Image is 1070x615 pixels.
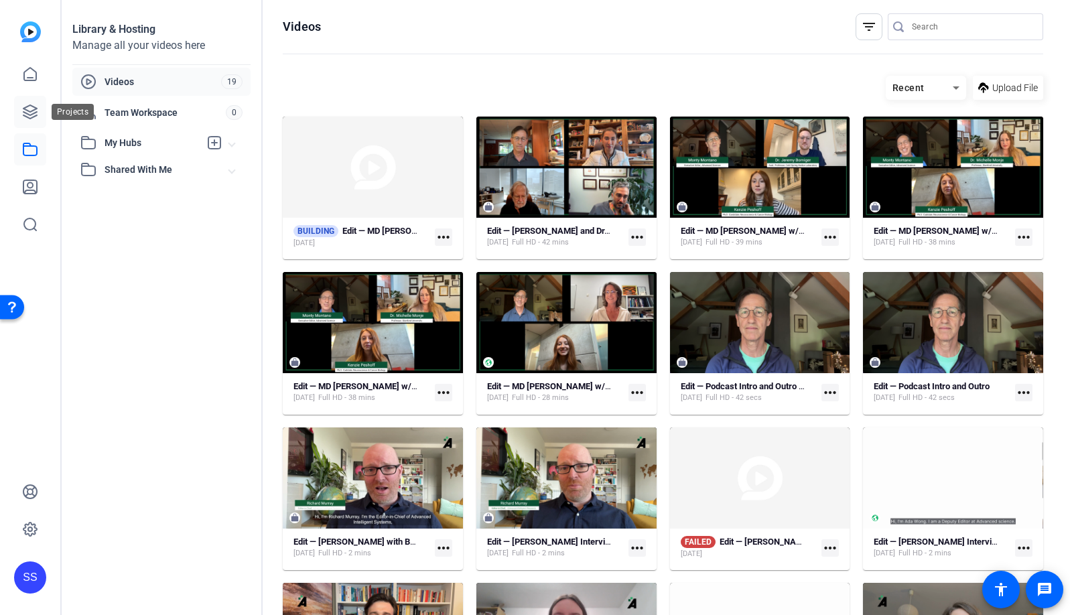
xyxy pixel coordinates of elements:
span: [DATE] [874,393,895,403]
a: BUILDINGEdit — MD [PERSON_NAME] Podcast w/ [PERSON_NAME][DATE] [293,225,429,249]
span: My Hubs [105,136,200,150]
span: Videos [105,75,221,88]
span: Full HD - 39 mins [706,237,762,248]
strong: Edit — [PERSON_NAME] Interview [874,537,1003,547]
span: Full HD - 42 secs [706,393,762,403]
span: Full HD - 42 mins [512,237,569,248]
span: Full HD - 2 mins [318,548,371,559]
span: Full HD - 2 mins [898,548,951,559]
input: Search [912,19,1032,35]
span: [DATE] [293,548,315,559]
span: [DATE] [487,393,509,403]
span: FAILED [681,536,716,548]
a: Edit — [PERSON_NAME] Interview[DATE]Full HD - 2 mins [874,537,1010,559]
span: Full HD - 2 mins [512,548,565,559]
span: 19 [221,74,243,89]
strong: Edit — MD [PERSON_NAME] w/ [PERSON_NAME] [487,381,673,391]
a: Edit — [PERSON_NAME] with Burn-in Captions[DATE]Full HD - 2 mins [293,537,429,559]
strong: Edit — MD [PERSON_NAME] w/ [PERSON_NAME] [681,226,867,236]
strong: Edit — [PERSON_NAME] Interview - No Burned In Captions [487,537,710,547]
a: Edit — MD [PERSON_NAME] w/ [PERSON_NAME] (Old Version)[DATE]Full HD - 38 mins [293,381,429,403]
mat-icon: more_horiz [1015,384,1032,401]
div: Library & Hosting [72,21,251,38]
mat-icon: more_horiz [821,539,839,557]
mat-icon: more_horiz [628,228,646,246]
span: [DATE] [681,237,702,248]
img: blue-gradient.svg [20,21,41,42]
span: [DATE] [681,549,702,559]
span: [DATE] [874,237,895,248]
a: Edit — Podcast Intro and Outro[DATE]Full HD - 42 secs [874,381,1010,403]
span: Team Workspace [105,106,226,119]
span: [DATE] [293,393,315,403]
strong: Edit — Podcast Intro and Outro - Copy [681,381,824,391]
a: FAILEDEdit — [PERSON_NAME] Interview[DATE] [681,536,817,559]
span: [DATE] [681,393,702,403]
h1: Videos [283,19,321,35]
span: Recent [892,82,925,93]
strong: Edit — [PERSON_NAME] and Dr. [PERSON_NAME] (raw footage) [487,226,730,236]
strong: Edit — [PERSON_NAME] with Burn-in Captions [293,537,469,547]
mat-icon: more_horiz [435,228,452,246]
mat-icon: more_horiz [1015,539,1032,557]
span: Full HD - 38 mins [318,393,375,403]
span: [DATE] [487,237,509,248]
a: Edit — [PERSON_NAME] Interview - No Burned In Captions[DATE]Full HD - 2 mins [487,537,623,559]
span: Full HD - 42 secs [898,393,955,403]
span: [DATE] [293,238,315,249]
span: Full HD - 38 mins [898,237,955,248]
a: Edit — MD [PERSON_NAME] w/ [PERSON_NAME] (Final)[DATE]Full HD - 38 mins [874,226,1010,248]
mat-icon: more_horiz [435,539,452,557]
a: Edit — Podcast Intro and Outro - Copy[DATE]Full HD - 42 secs [681,381,817,403]
mat-icon: message [1036,582,1053,598]
mat-icon: more_horiz [628,384,646,401]
span: Shared With Me [105,163,229,177]
mat-expansion-panel-header: Shared With Me [72,156,251,183]
mat-icon: more_horiz [628,539,646,557]
strong: Edit — Podcast Intro and Outro [874,381,990,391]
div: SS [14,561,46,594]
mat-icon: filter_list [861,19,877,35]
strong: Edit — MD [PERSON_NAME] Podcast w/ [PERSON_NAME] [342,226,562,236]
a: Edit — MD [PERSON_NAME] w/ [PERSON_NAME][DATE]Full HD - 39 mins [681,226,817,248]
strong: Edit — [PERSON_NAME] Interview [720,537,849,547]
mat-icon: more_horiz [435,384,452,401]
span: Full HD - 28 mins [512,393,569,403]
mat-icon: more_horiz [1015,228,1032,246]
mat-icon: accessibility [993,582,1009,598]
span: [DATE] [874,548,895,559]
span: 0 [226,105,243,120]
a: Edit — MD [PERSON_NAME] w/ [PERSON_NAME][DATE]Full HD - 28 mins [487,381,623,403]
span: Upload File [992,81,1038,95]
a: Edit — [PERSON_NAME] and Dr. [PERSON_NAME] (raw footage)[DATE]Full HD - 42 mins [487,226,623,248]
div: Manage all your videos here [72,38,251,54]
span: [DATE] [487,548,509,559]
div: Projects [52,104,94,120]
mat-icon: more_horiz [821,384,839,401]
span: BUILDING [293,225,338,237]
mat-icon: more_horiz [821,228,839,246]
mat-expansion-panel-header: My Hubs [72,129,251,156]
strong: Edit — MD [PERSON_NAME] w/ [PERSON_NAME] (Old Version) [293,381,533,391]
button: Upload File [973,76,1043,100]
